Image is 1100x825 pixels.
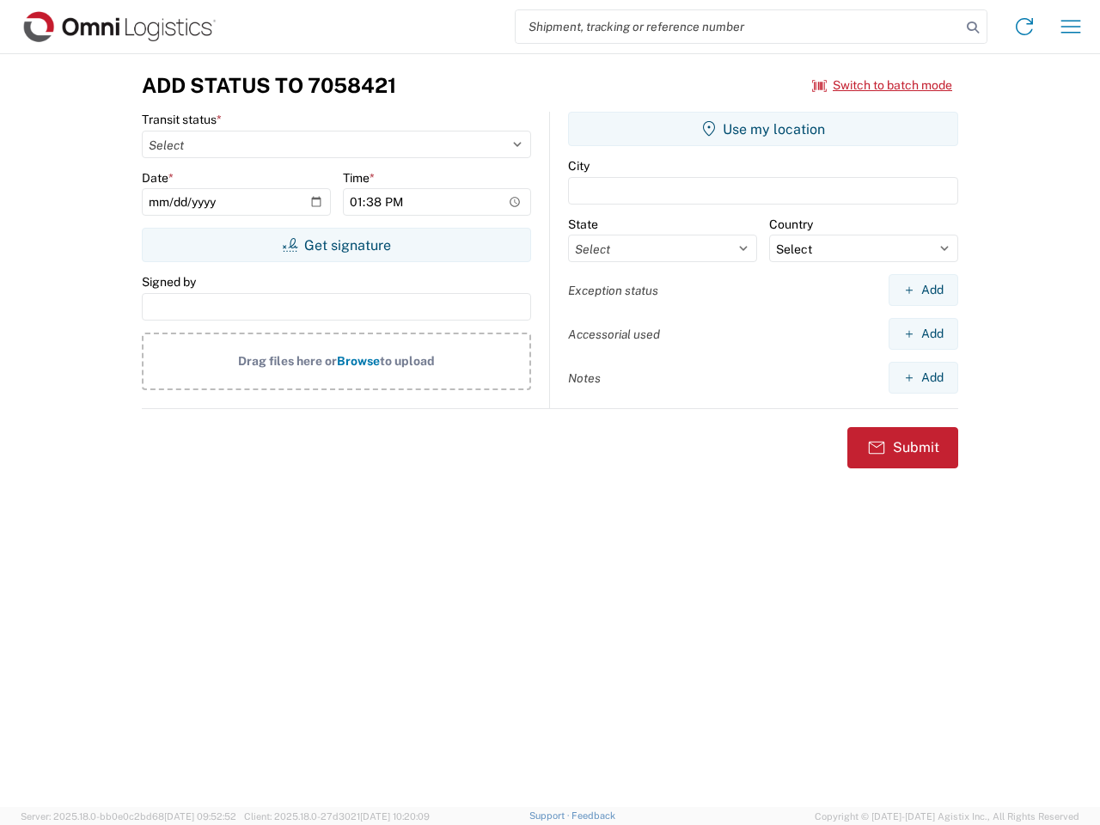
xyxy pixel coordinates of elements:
[360,811,430,822] span: [DATE] 10:20:09
[568,370,601,386] label: Notes
[769,217,813,232] label: Country
[889,274,958,306] button: Add
[380,354,435,368] span: to upload
[568,327,660,342] label: Accessorial used
[238,354,337,368] span: Drag files here or
[21,811,236,822] span: Server: 2025.18.0-bb0e0c2bd68
[568,112,958,146] button: Use my location
[568,217,598,232] label: State
[812,71,952,100] button: Switch to batch mode
[889,318,958,350] button: Add
[244,811,430,822] span: Client: 2025.18.0-27d3021
[343,170,375,186] label: Time
[516,10,961,43] input: Shipment, tracking or reference number
[571,810,615,821] a: Feedback
[164,811,236,822] span: [DATE] 09:52:52
[142,112,222,127] label: Transit status
[815,809,1079,824] span: Copyright © [DATE]-[DATE] Agistix Inc., All Rights Reserved
[142,274,196,290] label: Signed by
[142,228,531,262] button: Get signature
[568,158,590,174] label: City
[337,354,380,368] span: Browse
[847,427,958,468] button: Submit
[568,283,658,298] label: Exception status
[889,362,958,394] button: Add
[529,810,572,821] a: Support
[142,73,396,98] h3: Add Status to 7058421
[142,170,174,186] label: Date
